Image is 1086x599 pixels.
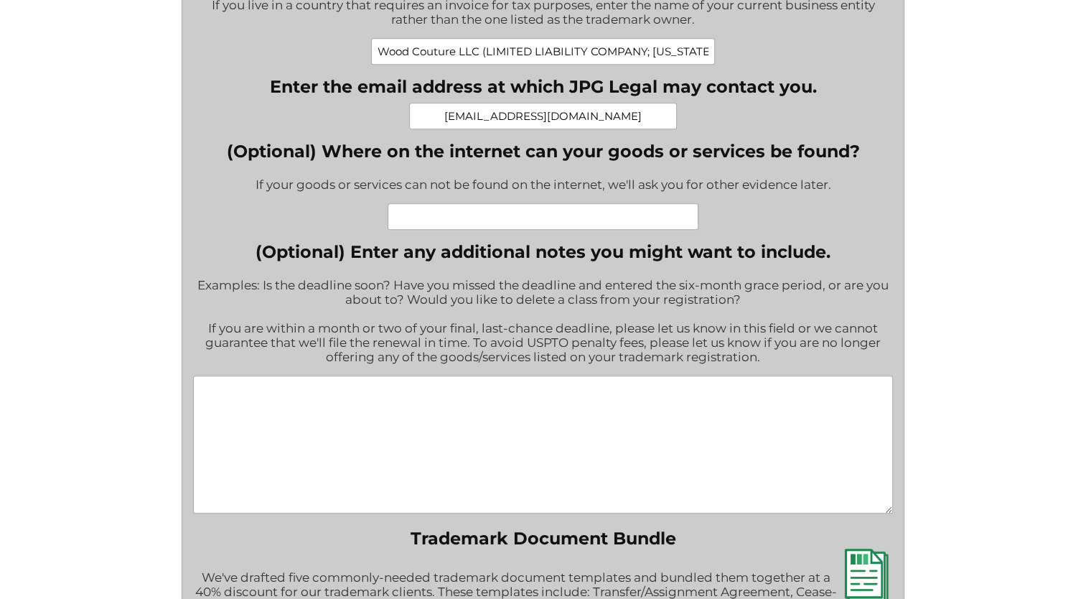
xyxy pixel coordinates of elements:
[226,168,859,203] div: If your goods or services can not be found on the internet, we'll ask you for other evidence later.
[226,141,859,162] label: (Optional) Where on the internet can your goods or services be found?
[193,269,894,376] div: Examples: Is the deadline soon? Have you missed the deadline and entered the six-month grace peri...
[269,76,816,97] label: Enter the email address at which JPG Legal may contact you.
[193,241,894,262] label: (Optional) Enter any additional notes you might want to include.
[410,528,675,549] legend: Trademark Document Bundle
